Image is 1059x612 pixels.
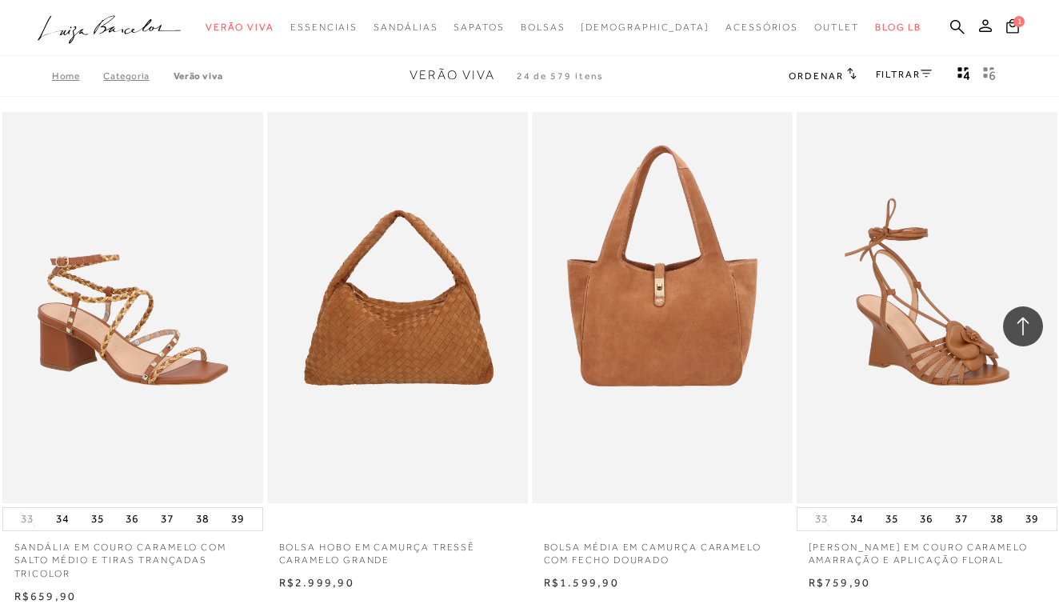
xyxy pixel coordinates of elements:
span: Essenciais [290,22,358,33]
span: Bolsas [521,22,565,33]
span: R$2.999,90 [279,576,354,589]
img: BOLSA HOBO EM CAMURÇA TRESSÊ CARAMELO GRANDE [269,114,526,501]
a: Verão Viva [174,70,223,82]
a: Home [52,70,103,82]
img: BOLSA MÉDIA EM CAMURÇA CARAMELO COM FECHO DOURADO [533,114,791,501]
button: 35 [881,508,903,530]
span: BLOG LB [875,22,921,33]
img: SANDÁLIA ANABELA EM COURO CARAMELO AMARRAÇÃO E APLICAÇÃO FLORAL [798,114,1056,501]
a: noSubCategoriesText [206,13,274,42]
span: R$1.599,90 [544,576,619,589]
button: gridText6Desc [978,66,1001,86]
button: Mostrar 4 produtos por linha [953,66,975,86]
a: noSubCategoriesText [374,13,438,42]
span: Ordenar [789,70,843,82]
a: [PERSON_NAME] EM COURO CARAMELO AMARRAÇÃO E APLICAÇÃO FLORAL [797,531,1057,568]
span: Verão Viva [206,22,274,33]
span: R$759,90 [809,576,871,589]
button: 38 [985,508,1008,530]
a: SANDÁLIA EM COURO CARAMELO COM SALTO MÉDIO E TIRAS TRANÇADAS TRICOLOR [2,531,263,581]
button: 33 [16,511,38,526]
span: Acessórios [725,22,798,33]
button: 37 [156,508,178,530]
a: BLOG LB [875,13,921,42]
a: noSubCategoriesText [581,13,709,42]
button: 35 [86,508,109,530]
button: 39 [1021,508,1043,530]
a: BOLSA HOBO EM CAMURÇA TRESSÊ CARAMELO GRANDE BOLSA HOBO EM CAMURÇA TRESSÊ CARAMELO GRANDE [269,114,526,501]
a: noSubCategoriesText [454,13,504,42]
button: 1 [1001,18,1024,39]
span: Sandálias [374,22,438,33]
button: 36 [915,508,937,530]
a: SANDÁLIA ANABELA EM COURO CARAMELO AMARRAÇÃO E APLICAÇÃO FLORAL SANDÁLIA ANABELA EM COURO CARAMEL... [798,114,1056,501]
button: 37 [950,508,973,530]
a: FILTRAR [876,69,932,80]
button: 34 [845,508,868,530]
span: 1 [1013,16,1025,27]
a: BOLSA HOBO EM CAMURÇA TRESSÊ CARAMELO GRANDE [267,531,528,568]
button: 38 [191,508,214,530]
img: SANDÁLIA EM COURO CARAMELO COM SALTO MÉDIO E TIRAS TRANÇADAS TRICOLOR [4,114,262,501]
span: Verão Viva [410,68,495,82]
a: BOLSA MÉDIA EM CAMURÇA CARAMELO COM FECHO DOURADO BOLSA MÉDIA EM CAMURÇA CARAMELO COM FECHO DOURADO [533,114,791,501]
a: noSubCategoriesText [290,13,358,42]
span: R$659,90 [14,590,77,602]
button: 36 [121,508,143,530]
span: 24 de 579 itens [517,70,605,82]
a: noSubCategoriesText [521,13,565,42]
button: 34 [51,508,74,530]
a: Categoria [103,70,173,82]
a: SANDÁLIA EM COURO CARAMELO COM SALTO MÉDIO E TIRAS TRANÇADAS TRICOLOR SANDÁLIA EM COURO CARAMELO ... [4,114,262,501]
button: 39 [226,508,249,530]
a: BOLSA MÉDIA EM CAMURÇA CARAMELO COM FECHO DOURADO [532,531,793,568]
span: [DEMOGRAPHIC_DATA] [581,22,709,33]
span: Outlet [814,22,859,33]
button: 33 [810,511,833,526]
a: noSubCategoriesText [814,13,859,42]
span: Sapatos [454,22,504,33]
a: noSubCategoriesText [725,13,798,42]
